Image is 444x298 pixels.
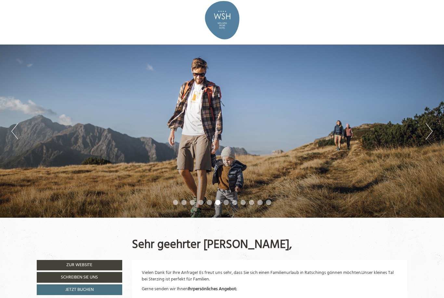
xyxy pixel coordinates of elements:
span: persönliches Angebot: [193,285,237,293]
span: Gerne senden wir Ihnen [142,285,193,293]
span: Unser kleines Tal bei Sterzing ist perfekt für Familien. [142,269,394,283]
button: Next [426,123,433,139]
a: Schreiben Sie uns [37,272,122,283]
h1: Sehr geehrter [PERSON_NAME], [132,239,292,252]
a: Zur Website [37,260,122,270]
strong: Ihr [188,285,193,293]
a: Jetzt buchen [37,284,122,295]
p: Vielen Dank für Ihre Anfrage! Es freut uns sehr, dass Sie sich einen Familienurlaub in Ratschings... [142,270,398,283]
button: Previous [11,123,18,139]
